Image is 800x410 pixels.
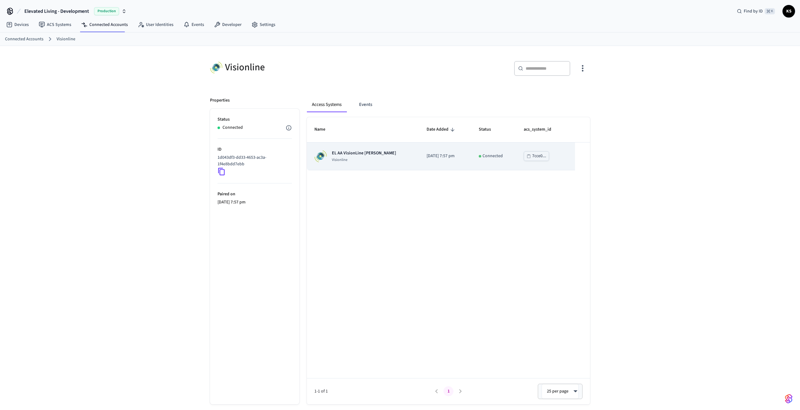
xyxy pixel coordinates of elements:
[76,19,133,30] a: Connected Accounts
[482,153,503,159] p: Connected
[783,6,794,17] span: KS
[217,191,292,197] p: Paired on
[307,97,590,112] div: connected account tabs
[765,8,775,14] span: ⌘ K
[532,152,546,160] div: 7cce0...
[427,125,457,134] span: Date Added
[524,125,559,134] span: acs_system_id
[210,97,230,104] p: Properties
[785,394,792,404] img: SeamLogoGradient.69752ec5.svg
[307,97,347,112] button: Access Systems
[217,116,292,123] p: Status
[217,146,292,153] p: ID
[332,150,396,156] p: EL AA VisionLine [PERSON_NAME]
[314,150,327,162] img: Visionline Logo
[247,19,280,30] a: Settings
[744,8,763,14] span: Find by ID
[307,117,590,170] table: sticky table
[314,388,431,395] span: 1-1 of 1
[431,386,466,396] nav: pagination navigation
[479,125,499,134] span: Status
[217,154,289,167] p: 1d043df3-dd33-4653-ac3a-1f4e8bdd7ebb
[57,36,75,42] a: Visionline
[178,19,209,30] a: Events
[34,19,76,30] a: ACS Systems
[210,61,222,74] img: Visionline
[782,5,795,17] button: KS
[133,19,178,30] a: User Identities
[24,7,89,15] span: Elevated Living - Development
[354,97,377,112] button: Events
[209,19,247,30] a: Developer
[443,386,453,396] button: page 1
[217,199,292,206] p: [DATE] 7:57 pm
[732,6,780,17] div: Find by ID⌘ K
[332,157,396,162] p: Visionline
[314,125,333,134] span: Name
[5,36,43,42] a: Connected Accounts
[542,384,579,399] div: 25 per page
[222,124,243,131] p: Connected
[1,19,34,30] a: Devices
[210,61,396,74] div: Visionline
[524,151,549,161] button: 7cce0...
[94,7,119,15] span: Production
[427,153,464,159] p: [DATE] 7:57 pm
